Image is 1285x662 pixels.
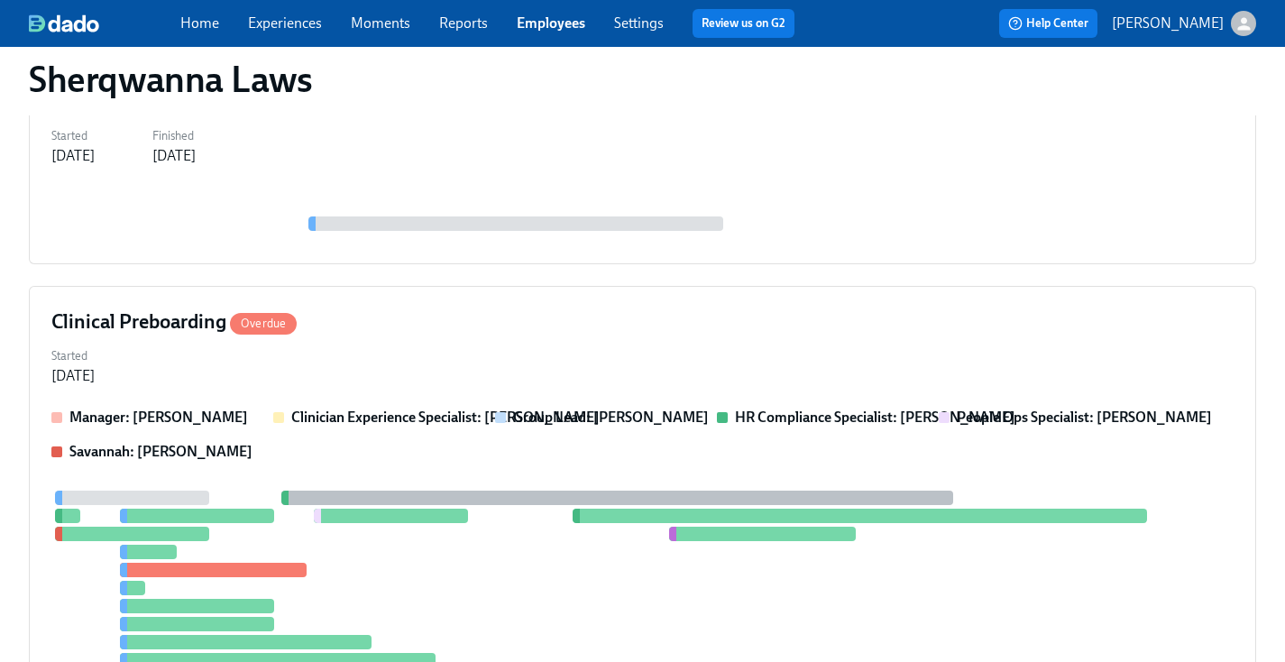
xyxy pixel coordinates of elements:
[180,14,219,32] a: Home
[735,409,1015,426] strong: HR Compliance Specialist: [PERSON_NAME]
[51,146,95,166] div: [DATE]
[693,9,794,38] button: Review us on G2
[1112,14,1224,33] p: [PERSON_NAME]
[957,409,1212,426] strong: People Ops Specialist: [PERSON_NAME]
[29,14,99,32] img: dado
[51,346,95,366] label: Started
[51,126,95,146] label: Started
[69,409,248,426] strong: Manager: [PERSON_NAME]
[517,14,585,32] a: Employees
[999,9,1097,38] button: Help Center
[29,14,180,32] a: dado
[29,58,313,101] h1: Sherqwanna Laws
[152,126,196,146] label: Finished
[152,146,196,166] div: [DATE]
[614,14,664,32] a: Settings
[702,14,785,32] a: Review us on G2
[248,14,322,32] a: Experiences
[230,317,297,330] span: Overdue
[69,443,252,460] strong: Savannah: [PERSON_NAME]
[351,14,410,32] a: Moments
[1112,11,1256,36] button: [PERSON_NAME]
[439,14,488,32] a: Reports
[51,366,95,386] div: [DATE]
[1008,14,1088,32] span: Help Center
[291,409,600,426] strong: Clinician Experience Specialist: [PERSON_NAME]
[51,308,297,336] h4: Clinical Preboarding
[513,409,709,426] strong: Group Lead: [PERSON_NAME]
